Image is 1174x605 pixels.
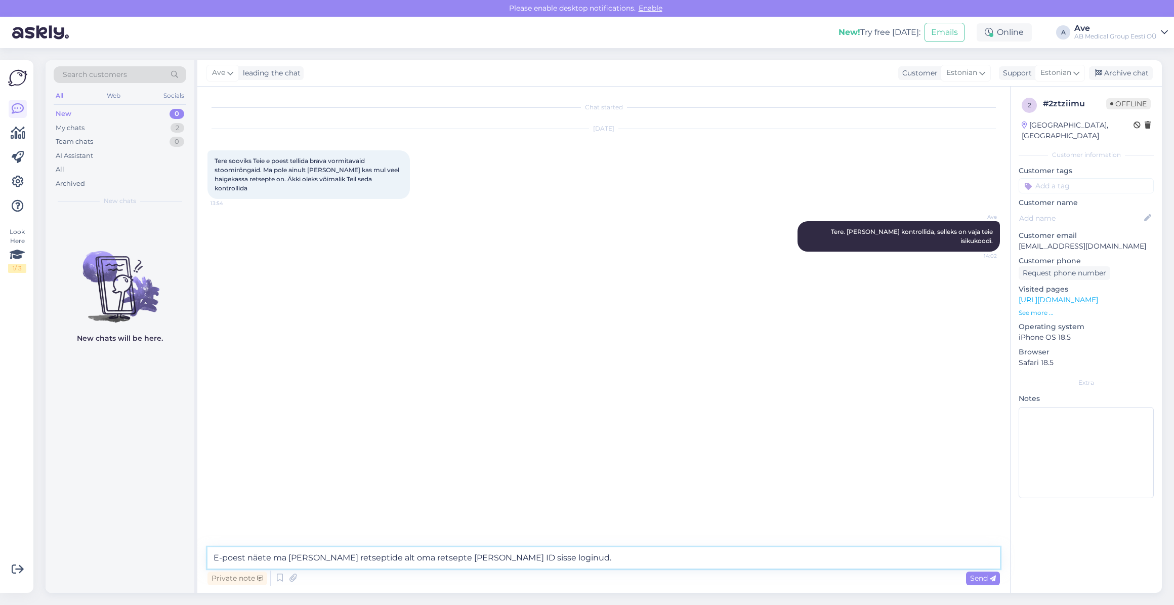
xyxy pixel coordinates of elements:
div: Try free [DATE]: [838,26,920,38]
span: 2 [1028,101,1031,109]
p: Visited pages [1019,284,1154,295]
a: AveAB Medical Group Eesti OÜ [1074,24,1168,41]
div: Look Here [8,227,26,273]
img: Askly Logo [8,68,27,88]
p: Customer name [1019,197,1154,208]
div: 0 [170,137,184,147]
p: Customer tags [1019,166,1154,176]
input: Add a tag [1019,178,1154,193]
div: New [56,109,71,119]
p: Customer phone [1019,256,1154,266]
p: Safari 18.5 [1019,357,1154,368]
span: Tere. [PERSON_NAME] kontrollida, selleks on vaja teie isikukoodi. [831,228,994,245]
span: 13:54 [211,199,248,207]
span: 14:02 [959,252,997,260]
p: New chats will be here. [77,333,163,344]
p: See more ... [1019,308,1154,317]
div: A [1056,25,1070,39]
input: Add name [1019,213,1142,224]
div: All [54,89,65,102]
div: Private note [207,572,267,585]
span: Offline [1106,98,1151,109]
img: No chats [46,233,194,324]
div: [DATE] [207,124,1000,133]
div: Web [105,89,122,102]
div: AI Assistant [56,151,93,161]
p: Operating system [1019,321,1154,332]
span: New chats [104,196,136,206]
div: All [56,165,64,175]
p: Browser [1019,347,1154,357]
span: Ave [212,67,225,78]
div: Chat started [207,103,1000,112]
div: Support [999,68,1032,78]
div: Team chats [56,137,93,147]
button: Emails [925,23,965,42]
span: Enable [636,4,665,13]
div: # 2ztziimu [1043,98,1106,110]
b: New! [838,27,860,37]
div: Customer information [1019,150,1154,159]
div: 2 [171,123,184,133]
p: [EMAIL_ADDRESS][DOMAIN_NAME] [1019,241,1154,252]
div: AB Medical Group Eesti OÜ [1074,32,1157,41]
a: [URL][DOMAIN_NAME] [1019,295,1098,304]
div: [GEOGRAPHIC_DATA], [GEOGRAPHIC_DATA] [1022,120,1134,141]
div: Customer [898,68,938,78]
span: Estonian [1040,67,1071,78]
div: Socials [161,89,186,102]
span: Tere sooviks Teie e poest tellida brava vormitavaid stoomirõngaid. Ma pole ainult [PERSON_NAME] k... [215,157,401,192]
textarea: E-poest näete ma [PERSON_NAME] retseptide alt oma retsepte [PERSON_NAME] ID sisse loginud. [207,547,1000,569]
div: Archive chat [1089,66,1153,80]
div: 0 [170,109,184,119]
div: Ave [1074,24,1157,32]
div: My chats [56,123,85,133]
span: Send [970,574,996,583]
span: Search customers [63,69,127,80]
div: Online [977,23,1032,42]
p: Notes [1019,393,1154,404]
p: Customer email [1019,230,1154,241]
div: leading the chat [239,68,301,78]
div: Request phone number [1019,266,1110,280]
div: 1 / 3 [8,264,26,273]
p: iPhone OS 18.5 [1019,332,1154,343]
span: Ave [959,213,997,221]
span: Estonian [946,67,977,78]
div: Extra [1019,378,1154,387]
div: Archived [56,179,85,189]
